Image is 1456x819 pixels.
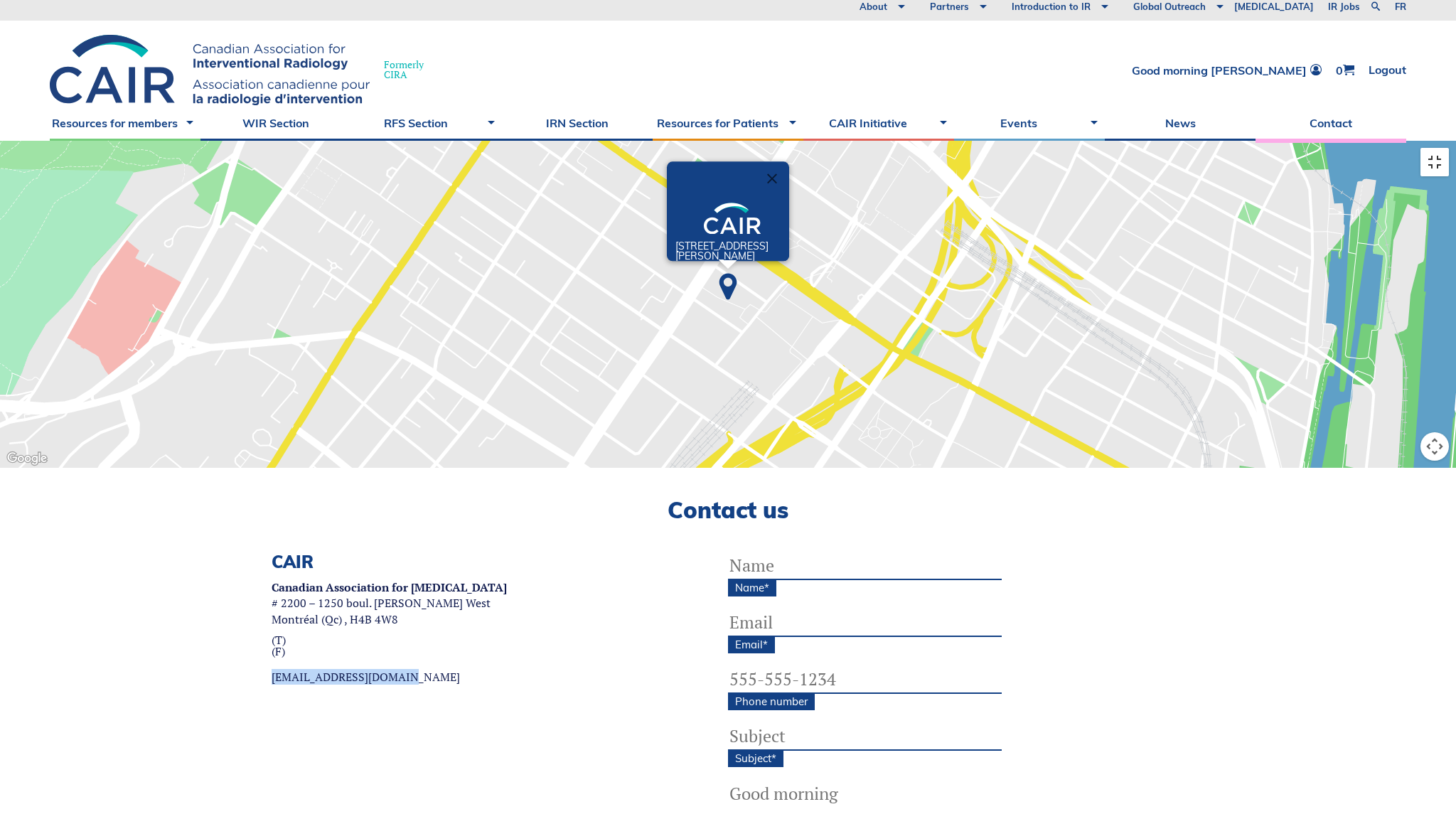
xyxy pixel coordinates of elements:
[272,634,507,646] a: (T)
[1336,64,1354,76] a: 0
[272,646,507,657] a: (F)
[1105,105,1256,141] a: News
[728,636,775,653] label: Email
[728,609,1002,637] input: Email
[4,449,50,468] a: Open this area in Google Maps (opens a new window)
[1420,148,1449,176] button: Toggle fullscreen view
[1256,105,1406,141] a: Contact
[1369,64,1406,76] a: Logout
[704,203,761,234] img: Logo_CAIR_footer.svg
[803,105,954,141] a: CAIR Initiative
[755,161,789,196] button: Close
[50,35,370,105] img: CIRA
[50,35,438,105] a: FormerlyCIRA
[728,665,1002,694] input: 555-555-1234
[272,579,507,627] p: # 2200 – 1250 boul. [PERSON_NAME] West Montréal (Qc) , H4B 4W8
[272,552,507,572] h3: CAIR
[675,241,789,261] p: [STREET_ADDRESS][PERSON_NAME]
[728,552,1002,580] input: Name
[1420,432,1449,461] button: Map camera controls
[728,749,783,767] label: Subject
[954,105,1105,141] a: Events
[50,105,200,141] a: Resources for members
[653,105,803,141] a: Resources for Patients
[728,692,815,710] label: Phone number
[272,671,507,682] a: [EMAIL_ADDRESS][DOMAIN_NAME]
[384,60,424,80] span: Formerly CIRA
[351,105,502,141] a: RFS Section
[1395,2,1406,11] a: fr
[50,496,1406,523] h2: Contact us
[1132,64,1322,76] a: Good morning [PERSON_NAME]
[502,105,653,141] a: IRN Section
[272,579,507,595] strong: Canadian Association for [MEDICAL_DATA]
[728,722,1002,751] input: Subject
[200,105,351,141] a: WIR Section
[4,449,50,468] img: Google
[728,579,776,596] label: Name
